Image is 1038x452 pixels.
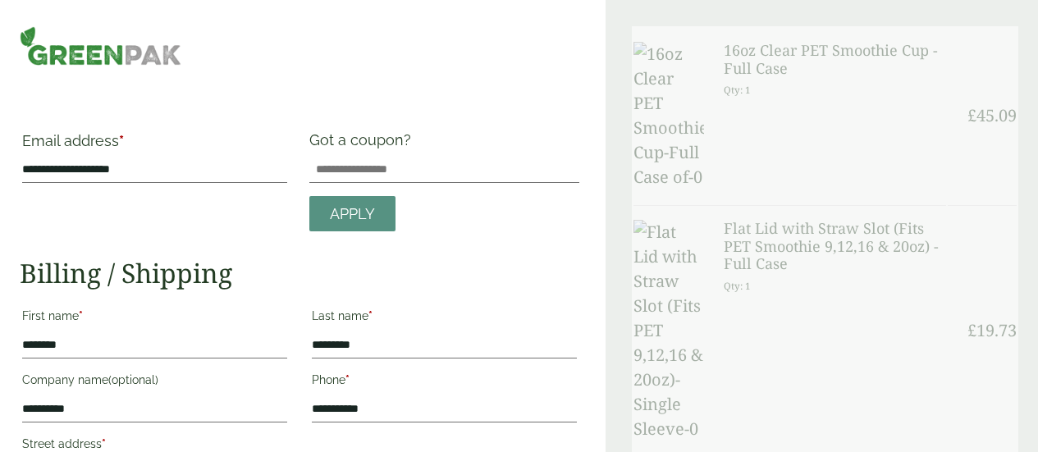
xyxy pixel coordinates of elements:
abbr: required [345,373,350,386]
span: (optional) [108,373,158,386]
abbr: required [368,309,373,322]
abbr: required [119,132,124,149]
label: Email address [22,134,287,157]
span: Apply [330,205,375,223]
label: Got a coupon? [309,131,418,157]
img: GreenPak Supplies [20,26,181,66]
label: Company name [22,368,287,396]
abbr: required [79,309,83,322]
a: Apply [309,196,396,231]
h2: Billing / Shipping [20,258,579,289]
abbr: required [102,437,106,450]
label: First name [22,304,287,332]
label: Phone [312,368,577,396]
label: Last name [312,304,577,332]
